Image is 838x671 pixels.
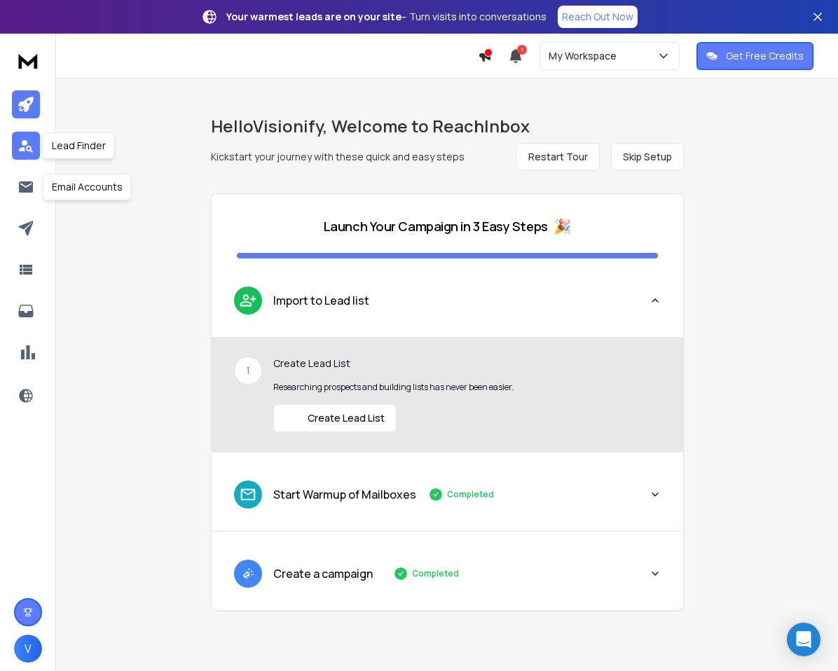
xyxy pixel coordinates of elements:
span: 🎉 [554,216,571,236]
p: Completed [412,568,459,579]
p: My Workspace [549,49,622,63]
p: Create Lead List [273,357,661,371]
p: Researching prospects and building lists has never been easier. [273,382,661,393]
p: Create a campaign [273,565,373,582]
button: V [14,635,42,663]
div: Open Intercom Messenger [787,623,820,656]
button: Create Lead List [273,404,397,432]
img: lead [239,485,257,504]
h1: Hello Visionify , Welcome to ReachInbox [211,115,684,137]
p: Launch Your Campaign in 3 Easy Steps [324,216,548,236]
img: lead [285,410,302,427]
p: Import to Lead list [273,292,369,309]
button: leadCreate a campaignCompleted [212,548,683,610]
p: – Turn visits into conversations [226,10,547,24]
span: 1 [517,45,527,55]
a: Reach Out Now [558,6,638,28]
p: Get Free Credits [726,49,804,63]
img: lead [239,565,257,582]
button: Skip Setup [611,143,684,171]
strong: Your warmest leads are on your site [226,10,401,23]
p: Completed [447,489,494,500]
button: Restart Tour [516,143,600,171]
button: leadStart Warmup of MailboxesCompleted [212,469,683,531]
button: Get Free Credits [696,42,813,70]
p: Start Warmup of Mailboxes [273,486,416,503]
span: Skip Setup [623,150,672,164]
div: leadImport to Lead list [212,337,683,452]
div: Lead Finder [43,132,115,159]
img: logo [14,48,42,74]
p: Kickstart your journey with these quick and easy steps [211,150,465,164]
div: Email Accounts [43,174,132,200]
p: Reach Out Now [562,10,633,24]
button: leadImport to Lead list [212,275,683,337]
div: 1 [234,357,262,385]
img: lead [239,291,257,309]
